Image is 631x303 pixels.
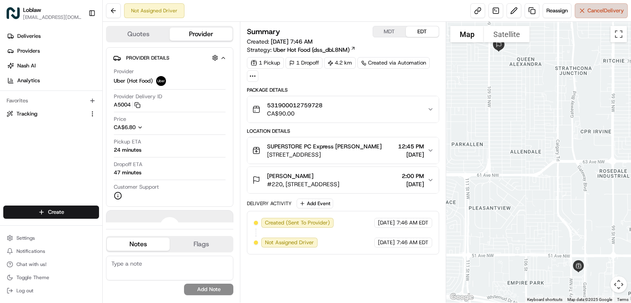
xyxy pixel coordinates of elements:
span: Reassign [546,7,568,14]
span: [DATE] [378,219,395,227]
div: 1 Pickup [247,57,284,69]
span: Analytics [17,77,40,84]
span: [DATE] 7:46 AM [271,38,313,45]
button: EDT [406,26,439,37]
input: Clear [21,53,136,62]
span: [PERSON_NAME] [267,172,313,180]
span: Uber (Hot Food) [114,77,153,85]
button: Loblaw [23,6,41,14]
button: 531900012759728CA$90.00 [247,96,439,123]
span: [PERSON_NAME] [25,150,67,156]
div: 47 minutes [114,169,141,176]
div: Past conversations [8,107,53,113]
span: Toggle Theme [16,274,49,281]
img: Jandy Espique [8,142,21,155]
div: 24 minutes [114,146,141,154]
span: CA$90.00 [267,109,322,118]
button: Log out [3,285,99,296]
span: Notifications [16,248,45,254]
span: 2:00 PM [402,172,424,180]
img: uber-new-logo.jpeg [156,76,166,86]
a: Providers [3,44,102,58]
a: Uber Hot Food (dss_dbL8NM) [273,46,356,54]
a: Open this area in Google Maps (opens a new window) [448,292,475,303]
span: Cancel Delivery [587,7,624,14]
button: [EMAIL_ADDRESS][DOMAIN_NAME] [23,14,82,21]
img: Nash [8,8,25,25]
span: Knowledge Base [16,184,63,192]
button: Keyboard shortcuts [527,297,562,303]
a: 📗Knowledge Base [5,180,66,195]
div: Location Details [247,128,439,134]
span: Chat with us! [16,261,46,268]
span: Provider [114,68,134,75]
button: Notes [107,238,170,251]
button: Show satellite imagery [484,26,530,42]
span: [STREET_ADDRESS] [267,150,382,159]
button: SUPERSTORE PC Express [PERSON_NAME][STREET_ADDRESS]12:45 PM[DATE] [247,137,439,164]
button: Reassign [543,3,571,18]
img: 1736555255976-a54dd68f-1ca7-489b-9aae-adbdc363a1c4 [8,79,23,93]
img: Google [448,292,475,303]
a: 💻API Documentation [66,180,135,195]
div: 4.2 km [324,57,356,69]
span: 12:45 PM [398,142,424,150]
span: #220, [STREET_ADDRESS] [267,180,339,188]
button: See all [127,105,150,115]
img: 1736555255976-a54dd68f-1ca7-489b-9aae-adbdc363a1c4 [16,150,23,157]
span: Settings [16,235,35,241]
span: Created: [247,37,313,46]
img: 1724597045416-56b7ee45-8013-43a0-a6f9-03cb97ddad50 [17,79,32,93]
button: Notifications [3,245,99,257]
a: Created via Automation [357,57,430,69]
button: Quotes [107,28,170,41]
div: Delivery Activity [247,200,292,207]
a: Nash AI [3,59,102,72]
button: A5004 [114,101,140,109]
span: Created (Sent To Provider) [265,219,330,227]
span: Klarizel Pensader [25,127,68,134]
a: Terms [617,297,629,302]
span: Create [48,208,64,216]
div: Package Details [247,87,439,93]
div: Strategy: [247,46,356,54]
button: Provider [170,28,233,41]
span: Pylon [82,204,99,210]
div: Start new chat [37,79,135,87]
div: 💻 [69,185,76,191]
button: [PERSON_NAME]#220, [STREET_ADDRESS]2:00 PM[DATE] [247,167,439,193]
button: LoblawLoblaw[EMAIL_ADDRESS][DOMAIN_NAME] [3,3,85,23]
div: We're available if you need us! [37,87,113,93]
button: MDT [373,26,406,37]
button: CancelDelivery [575,3,628,18]
button: Toggle fullscreen view [610,26,627,42]
span: 531900012759728 [267,101,322,109]
button: Create [3,206,99,219]
span: 3 minutes ago [74,127,109,134]
h3: Summary [247,28,280,35]
span: 7:46 AM EDT [396,239,428,246]
span: SUPERSTORE PC Express [PERSON_NAME] [267,142,382,150]
span: [DATE] [398,150,424,159]
span: [DATE] [402,180,424,188]
span: Uber Hot Food (dss_dbL8NM) [273,46,350,54]
span: Provider Delivery ID [114,93,162,100]
button: Map camera controls [610,276,627,293]
span: Providers [17,47,40,55]
button: Tracking [3,107,99,120]
span: Nash AI [17,62,36,69]
span: • [68,150,71,156]
button: Toggle Theme [3,272,99,283]
img: Loblaw [7,7,20,20]
span: Not Assigned Driver [265,239,314,246]
span: [DATE] [73,150,90,156]
span: Customer Support [114,183,159,191]
button: CA$6.80 [114,124,186,131]
a: Tracking [7,110,86,118]
span: Tracking [16,110,37,118]
a: Deliveries [3,30,102,43]
span: Dropoff ETA [114,161,143,168]
button: Show street map [450,26,484,42]
img: 1736555255976-a54dd68f-1ca7-489b-9aae-adbdc363a1c4 [16,128,23,134]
